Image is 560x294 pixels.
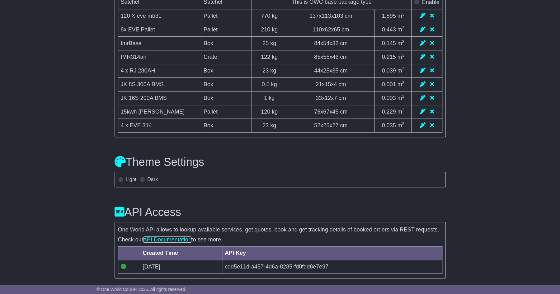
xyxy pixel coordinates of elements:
span: m [397,68,404,74]
span: © One World Courier 2025. All rights reserved. [96,287,186,292]
span: kg [270,68,276,74]
td: Box [201,64,252,77]
td: Pallet [201,9,252,23]
span: 0.229 [382,109,396,115]
span: 27 [332,122,338,128]
span: kg [272,54,278,60]
span: 32 [332,40,338,46]
span: m [397,122,404,128]
td: Box [201,77,252,91]
td: cdd5e11d-a457-4d6a-8285-fd0fdd8e7e97 [222,260,442,274]
th: Created Time [140,246,222,260]
td: Box [201,91,252,105]
td: JK 8S 300A BMS [118,77,201,91]
label: Light [126,176,137,182]
h3: API Access [115,206,446,218]
sup: 3 [402,67,404,71]
td: 15kwh [PERSON_NAME] [118,105,201,119]
td: Crate [201,50,252,64]
span: m [397,109,404,115]
span: 0.039 [382,68,396,74]
span: 23 [262,68,269,74]
span: 0.035 [382,122,396,128]
div: x x [289,12,372,20]
span: 103 [334,13,343,19]
span: 0.001 [382,81,396,87]
p: Check out to see more. [118,236,442,243]
span: m [397,54,404,60]
span: 25 [323,122,329,128]
span: cm [341,26,349,33]
span: 23 [262,122,269,128]
span: 4 [334,81,337,87]
span: 0.003 [382,95,396,101]
span: 0.443 [382,26,396,33]
span: kg [272,13,278,19]
td: Pallet [201,105,252,119]
span: 113 [322,13,331,19]
sup: 3 [402,121,404,126]
span: cm [345,13,352,19]
span: 122 [261,54,270,60]
td: JK 16S 200A BMS [118,91,201,105]
sup: 3 [402,12,404,16]
span: 67 [323,109,329,115]
span: 0.145 [382,40,396,46]
span: m [397,13,404,19]
span: 210 [261,26,270,33]
span: 25 [323,68,329,74]
td: ImrBase [118,36,201,50]
td: 8x EVE Pallet [118,23,201,36]
td: IMR314ah [118,50,201,64]
div: x x [289,94,372,102]
span: 137 [309,13,319,19]
h3: Theme Settings [115,156,446,168]
div: x x [289,39,372,48]
span: cm [340,68,347,74]
td: Box [201,119,252,132]
td: 4 x RJ 280AH [118,64,201,77]
span: 84 [314,40,320,46]
span: 54 [323,40,329,46]
span: m [397,26,404,33]
span: 1.595 [382,13,396,19]
td: [DATE] [140,260,222,274]
span: 44 [314,68,320,74]
sup: 3 [402,80,404,85]
span: 15 [325,81,331,87]
span: cm [338,81,346,87]
span: 55 [323,54,329,60]
div: x x [289,121,372,130]
div: x x [289,67,372,75]
td: 4 x EVE 314 [118,119,201,132]
span: m [397,95,404,101]
span: 120 [261,109,270,115]
span: 52 [314,122,320,128]
sup: 3 [402,26,404,30]
sup: 3 [402,94,404,99]
span: 46 [332,54,338,60]
td: Pallet [201,23,252,36]
span: cm [340,54,347,60]
span: kg [271,81,277,87]
span: 35 [332,68,338,74]
sup: 3 [402,53,404,58]
div: x x [289,26,372,34]
span: 45 [332,109,338,115]
span: kg [272,26,278,33]
span: 65 [334,26,340,33]
span: 1 [264,95,267,101]
span: kg [269,95,275,101]
td: 120 X eve mb31 [118,9,201,23]
span: cm [340,122,347,128]
span: m [397,81,404,87]
div: x x [289,80,372,89]
span: cm [340,109,347,115]
span: kg [270,122,276,128]
span: 62 [325,26,331,33]
span: 33 [316,95,322,101]
label: Dark [147,176,158,182]
span: cm [340,40,347,46]
span: 25 [262,40,269,46]
div: x x [289,53,372,61]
